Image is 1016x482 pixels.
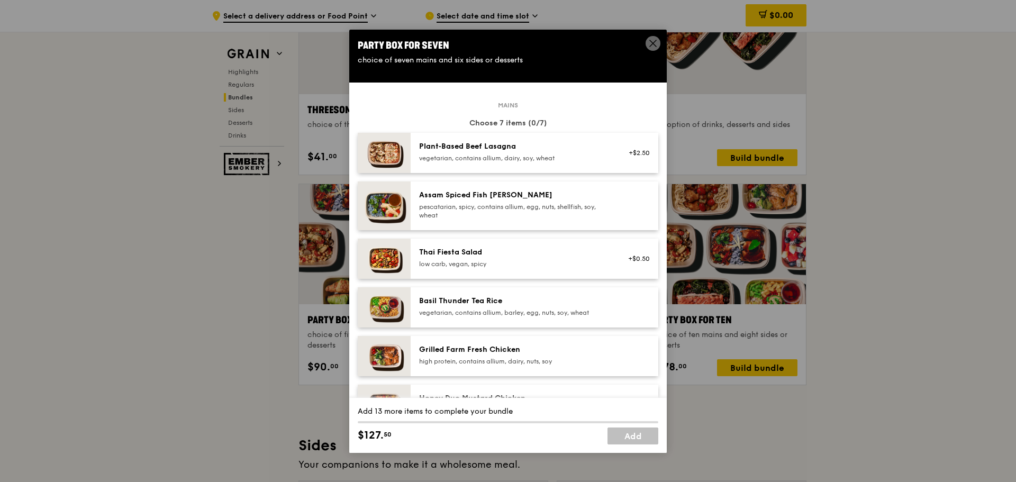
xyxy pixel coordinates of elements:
div: high protein, contains allium, dairy, nuts, soy [419,357,609,366]
span: Mains [494,101,522,110]
div: Grilled Farm Fresh Chicken [419,344,609,355]
div: Basil Thunder Tea Rice [419,296,609,306]
img: daily_normal_Assam_Spiced_Fish_Curry__Horizontal_.jpg [358,181,411,230]
div: Honey Duo Mustard Chicken [419,393,609,404]
img: daily_normal_HORZ-Basil-Thunder-Tea-Rice.jpg [358,287,411,328]
div: Assam Spiced Fish [PERSON_NAME] [419,190,609,201]
div: choice of seven mains and six sides or desserts [358,55,658,66]
div: low carb, vegan, spicy [419,260,609,268]
div: vegetarian, contains allium, dairy, soy, wheat [419,154,609,162]
div: Choose 7 items (0/7) [358,118,658,129]
img: daily_normal_Thai_Fiesta_Salad__Horizontal_.jpg [358,239,411,279]
span: $127. [358,428,384,443]
div: vegetarian, contains allium, barley, egg, nuts, soy, wheat [419,308,609,317]
div: Add 13 more items to complete your bundle [358,406,658,417]
div: Thai Fiesta Salad [419,247,609,258]
div: Party Box for Seven [358,38,658,53]
div: pescatarian, spicy, contains allium, egg, nuts, shellfish, soy, wheat [419,203,609,220]
div: +$0.50 [622,254,650,263]
img: daily_normal_Honey_Duo_Mustard_Chicken__Horizontal_.jpg [358,385,411,425]
div: Plant‑Based Beef Lasagna [419,141,609,152]
img: daily_normal_Citrusy-Cauliflower-Plant-Based-Lasagna-HORZ.jpg [358,133,411,173]
img: daily_normal_HORZ-Grilled-Farm-Fresh-Chicken.jpg [358,336,411,376]
a: Add [607,428,658,444]
div: +$2.50 [622,149,650,157]
span: 50 [384,430,392,439]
